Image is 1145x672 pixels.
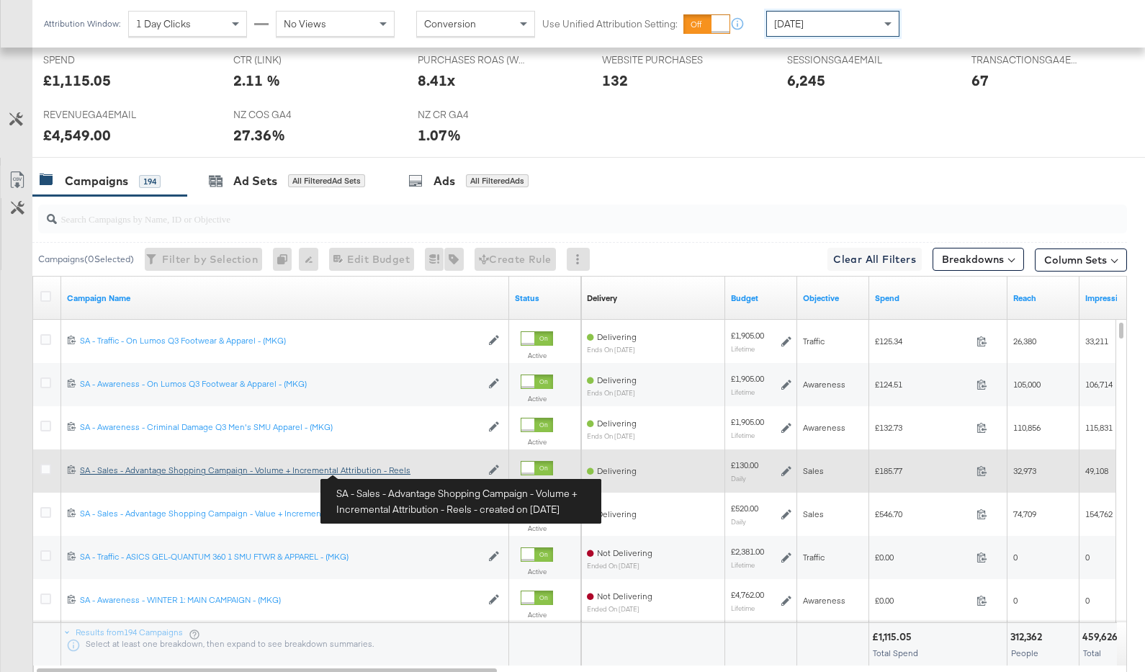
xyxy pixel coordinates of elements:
[521,394,553,403] label: Active
[1035,248,1127,272] button: Column Sets
[424,17,476,30] span: Conversion
[587,389,637,397] sub: ends on [DATE]
[521,480,553,490] label: Active
[80,335,481,346] div: SA - Traffic - On Lumos Q3 Footwear & Apparel - (MKG)
[731,416,764,428] div: £1,905.00
[521,351,553,360] label: Active
[80,508,481,519] div: SA - Sales - Advantage Shopping Campaign - Value + Incremental Attribution - DPA
[418,70,455,91] div: 8.41x
[521,524,553,533] label: Active
[1085,595,1090,606] span: 0
[1010,630,1046,644] div: 312,362
[80,465,481,477] a: SA - Sales - Advantage Shopping Campaign - Volume + Incremental Attribution - Reels
[803,552,825,563] span: Traffic
[597,591,652,601] span: Not Delivering
[731,474,746,483] sub: Daily
[875,422,971,433] span: £132.73
[803,379,845,390] span: Awareness
[597,509,637,519] span: Delivering
[80,421,481,433] div: SA - Awareness - Criminal Damage Q3 Men's SMU Apparel - (MKG)
[80,378,481,390] div: SA - Awareness - On Lumos Q3 Footwear & Apparel - (MKG)
[542,17,678,31] label: Use Unified Attribution Setting:
[233,70,280,91] div: 2.11 %
[597,375,637,385] span: Delivering
[1085,552,1090,563] span: 0
[731,460,758,471] div: £130.00
[80,335,481,347] a: SA - Traffic - On Lumos Q3 Footwear & Apparel - (MKG)
[1085,336,1108,346] span: 33,211
[288,174,365,187] div: All Filtered Ad Sets
[521,437,553,447] label: Active
[1085,379,1113,390] span: 106,714
[833,251,916,269] span: Clear All Filters
[731,387,755,396] sub: Lifetime
[1013,509,1036,519] span: 74,709
[1013,595,1018,606] span: 0
[80,594,481,606] a: SA - Awareness - WINTER 1: MAIN CAMPAIGN - (MKG)
[139,175,161,188] div: 194
[43,108,151,122] span: REVENUEGA4EMAIL
[872,630,916,644] div: £1,115.05
[731,503,758,514] div: £520.00
[597,547,652,558] span: Not Delivering
[1011,648,1038,658] span: People
[875,379,971,390] span: £124.51
[875,595,971,606] span: £0.00
[602,53,710,67] span: WEBSITE PURCHASES
[602,70,628,91] div: 132
[731,431,755,439] sub: Lifetime
[587,292,617,304] div: Delivery
[731,546,764,557] div: £2,381.00
[587,346,637,354] sub: ends on [DATE]
[233,125,285,145] div: 27.36%
[1085,465,1108,476] span: 49,108
[80,465,481,476] div: SA - Sales - Advantage Shopping Campaign - Volume + Incremental Attribution - Reels
[803,336,825,346] span: Traffic
[803,595,845,606] span: Awareness
[233,53,341,67] span: CTR (LINK)
[787,70,825,91] div: 6,245
[587,562,652,570] sub: ended on [DATE]
[731,344,755,353] sub: Lifetime
[587,292,617,304] a: Reflects the ability of your Ad Campaign to achieve delivery based on ad states, schedule and bud...
[1013,292,1074,304] a: The number of people your ad was served to.
[67,292,503,304] a: Your campaign name.
[43,125,111,145] div: £4,549.00
[418,125,461,145] div: 1.07%
[38,253,134,266] div: Campaigns ( 0 Selected)
[731,330,764,341] div: £1,905.00
[875,292,1002,304] a: The total amount spent to date.
[774,17,804,30] span: [DATE]
[515,292,575,304] a: Shows the current state of your Ad Campaign.
[827,248,922,271] button: Clear All Filters
[57,199,1029,227] input: Search Campaigns by Name, ID or Objective
[803,465,824,476] span: Sales
[1085,509,1113,519] span: 154,762
[971,70,989,91] div: 67
[803,422,845,433] span: Awareness
[273,248,299,271] div: 0
[418,108,526,122] span: NZ CR GA4
[731,373,764,385] div: £1,905.00
[1082,630,1122,644] div: 459,626
[875,465,971,476] span: £185.77
[875,509,971,519] span: £546.70
[587,605,652,613] sub: ended on [DATE]
[1013,422,1041,433] span: 110,856
[731,589,764,601] div: £4,762.00
[587,432,637,440] sub: ends on [DATE]
[80,421,481,434] a: SA - Awareness - Criminal Damage Q3 Men's SMU Apparel - (MKG)
[521,567,553,576] label: Active
[933,248,1024,271] button: Breakdowns
[1013,552,1018,563] span: 0
[803,509,824,519] span: Sales
[875,552,971,563] span: £0.00
[80,551,481,563] a: SA - Traffic - ASICS GEL-QUANTUM 360 1 SMU FTWR & APPAREL - (MKG)
[873,648,918,658] span: Total Spend
[418,53,526,67] span: PURCHASES ROAS (WEBSITE EVENTS)
[597,331,637,342] span: Delivering
[597,418,637,429] span: Delivering
[1013,465,1036,476] span: 32,973
[731,604,755,612] sub: Lifetime
[43,53,151,67] span: SPEND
